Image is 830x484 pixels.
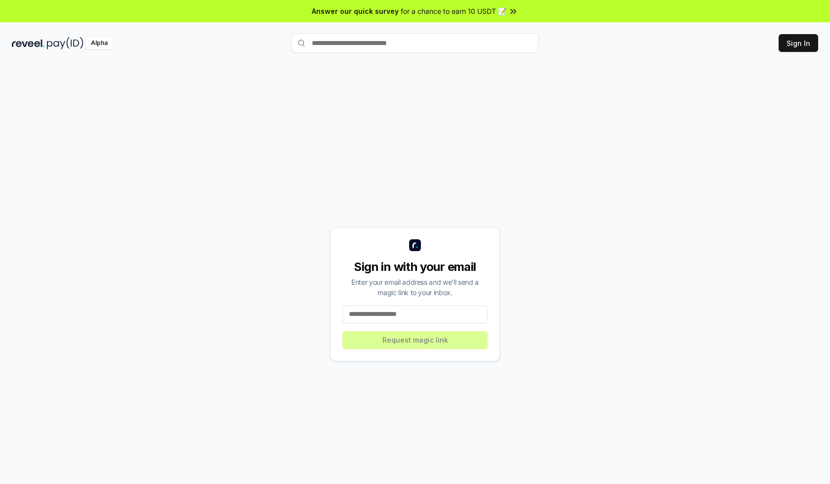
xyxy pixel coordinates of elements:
[312,6,399,16] span: Answer our quick survey
[409,239,421,251] img: logo_small
[85,37,113,49] div: Alpha
[47,37,83,49] img: pay_id
[342,259,488,275] div: Sign in with your email
[779,34,818,52] button: Sign In
[401,6,506,16] span: for a chance to earn 10 USDT 📝
[12,37,45,49] img: reveel_dark
[342,277,488,298] div: Enter your email address and we’ll send a magic link to your inbox.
